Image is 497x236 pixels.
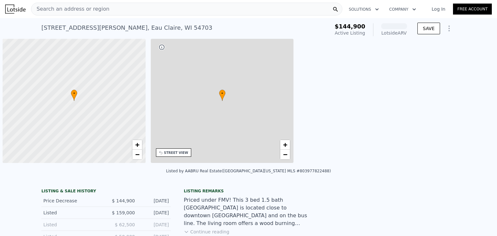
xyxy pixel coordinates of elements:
[280,140,290,150] a: Zoom in
[41,23,212,32] div: [STREET_ADDRESS][PERSON_NAME] , Eau Claire , WI 54703
[219,90,226,101] div: •
[184,188,313,194] div: Listing remarks
[132,140,142,150] a: Zoom in
[132,150,142,159] a: Zoom out
[140,209,169,216] div: [DATE]
[43,221,101,228] div: Listed
[443,22,456,35] button: Show Options
[115,222,135,227] span: $ 62,500
[283,141,287,149] span: +
[381,30,407,36] div: Lotside ARV
[135,141,139,149] span: +
[135,150,139,158] span: −
[424,6,453,12] a: Log In
[112,198,135,203] span: $ 144,900
[112,210,135,215] span: $ 159,000
[335,30,365,36] span: Active Listing
[41,188,171,195] div: LISTING & SALE HISTORY
[417,23,440,34] button: SAVE
[280,150,290,159] a: Zoom out
[71,91,77,96] span: •
[140,198,169,204] div: [DATE]
[184,229,229,235] button: Continue reading
[166,169,331,173] div: Listed by AABRU Real Estate ([GEOGRAPHIC_DATA][US_STATE] MLS #803977822488)
[344,4,384,15] button: Solutions
[164,150,188,155] div: STREET VIEW
[71,90,77,101] div: •
[5,5,26,14] img: Lotside
[31,5,109,13] span: Search an address or region
[283,150,287,158] span: −
[335,23,365,30] span: $144,900
[184,196,313,227] div: Priced under FMV! This 3 bed 1.5 bath [GEOGRAPHIC_DATA] is located close to downtown [GEOGRAPHIC_...
[140,221,169,228] div: [DATE]
[384,4,421,15] button: Company
[453,4,492,15] a: Free Account
[43,209,101,216] div: Listed
[219,91,226,96] span: •
[43,198,101,204] div: Price Decrease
